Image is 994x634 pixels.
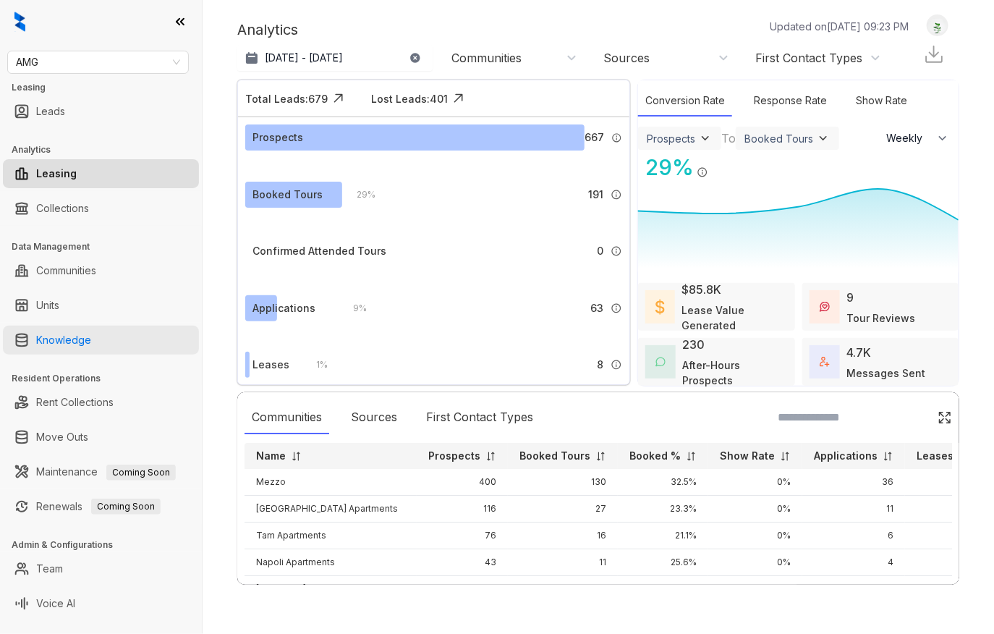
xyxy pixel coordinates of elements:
td: 21.1% [618,523,708,549]
div: Sources [603,50,650,66]
img: Info [697,166,708,178]
div: 1 % [302,357,328,373]
a: Move Outs [36,423,88,452]
a: Knowledge [36,326,91,355]
li: Collections [3,194,199,223]
img: AfterHoursConversations [655,357,665,367]
a: Leasing [36,159,77,188]
td: 7 [508,576,618,603]
div: 29 % [342,187,375,203]
div: Response Rate [747,85,834,117]
p: Show Rate [720,449,775,463]
li: Move Outs [3,423,199,452]
img: logo [14,12,25,32]
td: 27 [508,496,618,523]
td: 1 [905,496,981,523]
div: 29 % [638,151,694,184]
a: RenewalsComing Soon [36,492,161,521]
img: sorting [291,451,302,462]
a: Rent Collections [36,388,114,417]
img: Click Icon [938,410,952,425]
td: 0% [708,469,802,496]
div: After-Hours Prospects [683,358,788,388]
div: Sources [344,401,404,434]
img: sorting [883,451,893,462]
div: Lease Value Generated [682,303,788,333]
p: Applications [814,449,878,463]
li: Communities [3,256,199,285]
td: 25.6% [618,549,708,576]
div: Messages Sent [847,365,926,381]
td: 130 [508,469,618,496]
li: Leasing [3,159,199,188]
p: Booked % [629,449,681,463]
p: [DATE] - [DATE] [265,51,343,65]
li: Maintenance [3,457,199,486]
div: 9 % [339,300,367,316]
td: 0 [905,549,981,576]
img: sorting [686,451,697,462]
span: AMG [16,51,180,73]
div: To [721,130,736,147]
img: Download [923,43,945,65]
div: 4.7K [847,344,872,361]
td: 0 [905,576,981,603]
div: Show Rate [849,85,914,117]
td: 6 [905,469,981,496]
img: ViewFilterArrow [698,131,713,145]
img: TotalFum [820,357,830,367]
div: Booked Tours [744,132,813,145]
span: 63 [590,300,603,316]
div: Prospects [647,132,695,145]
p: Booked Tours [519,449,590,463]
p: Name [256,449,286,463]
td: 36 [802,469,905,496]
td: 23.3% [618,496,708,523]
img: TourReviews [820,302,830,312]
li: Renewals [3,492,199,521]
div: Total Leads: 679 [245,91,328,106]
button: Weekly [878,125,959,151]
img: Info [611,359,622,371]
td: Mezzo [245,469,417,496]
span: Coming Soon [106,465,176,481]
li: Rent Collections [3,388,199,417]
img: sorting [485,451,496,462]
td: 4 [802,549,905,576]
td: 0% [708,523,802,549]
div: Communities [245,401,329,434]
p: Leases [917,449,953,463]
td: 28.0% [618,576,708,603]
a: Team [36,554,63,583]
td: 0% [708,496,802,523]
img: Info [611,189,622,200]
li: Units [3,291,199,320]
a: Communities [36,256,96,285]
img: Click Icon [328,88,349,109]
h3: Admin & Configurations [12,538,202,551]
span: Coming Soon [91,499,161,515]
li: Voice AI [3,589,199,618]
h3: Leasing [12,81,202,94]
td: 400 [417,469,508,496]
td: [US_STATE] Apartments [245,576,417,603]
div: $85.8K [682,281,722,298]
p: Updated on [DATE] 09:23 PM [770,19,909,34]
td: 76 [417,523,508,549]
div: Leases [252,357,289,373]
h3: Data Management [12,240,202,253]
img: sorting [780,451,791,462]
div: Lost Leads: 401 [371,91,448,106]
td: 25 [417,576,508,603]
td: 16 [508,523,618,549]
img: ViewFilterArrow [816,131,831,145]
li: Knowledge [3,326,199,355]
td: Napoli Apartments [245,549,417,576]
div: First Contact Types [419,401,540,434]
div: Confirmed Attended Tours [252,243,386,259]
li: Team [3,554,199,583]
img: UserAvatar [927,18,948,33]
a: Leads [36,97,65,126]
td: 0% [708,576,802,603]
td: 6 [802,523,905,549]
